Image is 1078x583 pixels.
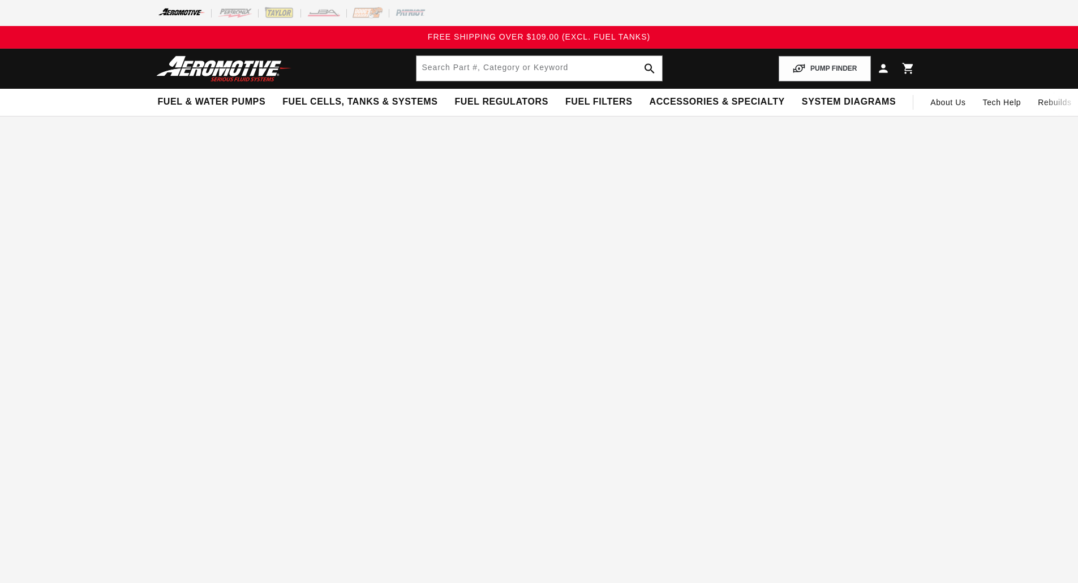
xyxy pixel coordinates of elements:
span: Accessories & Specialty [650,96,785,108]
summary: Tech Help [974,89,1030,116]
span: FREE SHIPPING OVER $109.00 (EXCL. FUEL TANKS) [428,32,650,41]
summary: Fuel & Water Pumps [149,89,274,115]
summary: Fuel Cells, Tanks & Systems [274,89,446,115]
img: Aeromotive [153,55,295,82]
summary: System Diagrams [793,89,904,115]
a: About Us [922,89,974,116]
span: Fuel Regulators [454,96,548,108]
span: Rebuilds [1038,96,1071,109]
span: System Diagrams [802,96,896,108]
span: Fuel & Water Pumps [158,96,266,108]
button: search button [637,56,662,81]
span: About Us [930,98,965,107]
input: Search by Part Number, Category or Keyword [416,56,662,81]
span: Fuel Filters [565,96,633,108]
button: PUMP FINDER [779,56,870,81]
span: Fuel Cells, Tanks & Systems [282,96,437,108]
span: Tech Help [983,96,1021,109]
summary: Fuel Filters [557,89,641,115]
summary: Accessories & Specialty [641,89,793,115]
summary: Fuel Regulators [446,89,556,115]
